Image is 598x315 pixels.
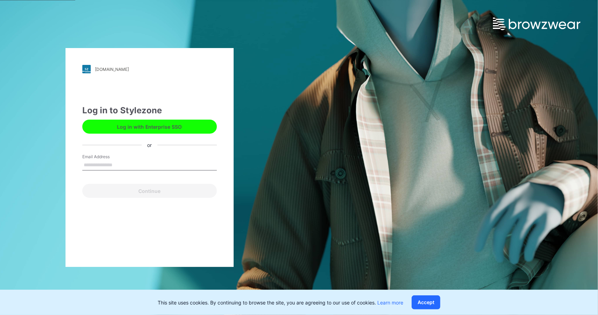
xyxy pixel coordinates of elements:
[412,295,440,309] button: Accept
[82,65,217,73] a: [DOMAIN_NAME]
[82,65,91,73] img: stylezone-logo.562084cfcfab977791bfbf7441f1a819.svg
[377,300,403,306] a: Learn more
[82,120,217,134] button: Log in with Enterprise SSO
[142,141,157,149] div: or
[82,104,217,117] div: Log in to Stylezone
[95,67,129,72] div: [DOMAIN_NAME]
[82,154,131,160] label: Email Address
[493,18,580,30] img: browzwear-logo.e42bd6dac1945053ebaf764b6aa21510.svg
[158,299,403,306] p: This site uses cookies. By continuing to browse the site, you are agreeing to our use of cookies.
